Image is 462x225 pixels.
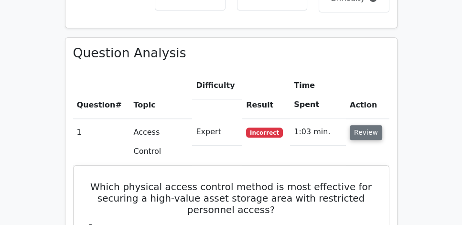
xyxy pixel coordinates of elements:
[129,72,192,118] th: Topic
[192,72,242,99] th: Difficulty
[73,118,130,165] td: 1
[129,118,192,165] td: Access Control
[192,118,242,146] td: Expert
[290,72,346,118] th: Time Spent
[246,128,283,137] span: Incorrect
[242,72,290,118] th: Result
[73,72,130,118] th: #
[346,72,389,118] th: Action
[350,125,382,140] button: Review
[85,181,377,215] h5: Which physical access control method is most effective for securing a high-value asset storage ar...
[73,45,389,61] h3: Question Analysis
[77,100,116,109] span: Question
[290,118,346,146] td: 1:03 min.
